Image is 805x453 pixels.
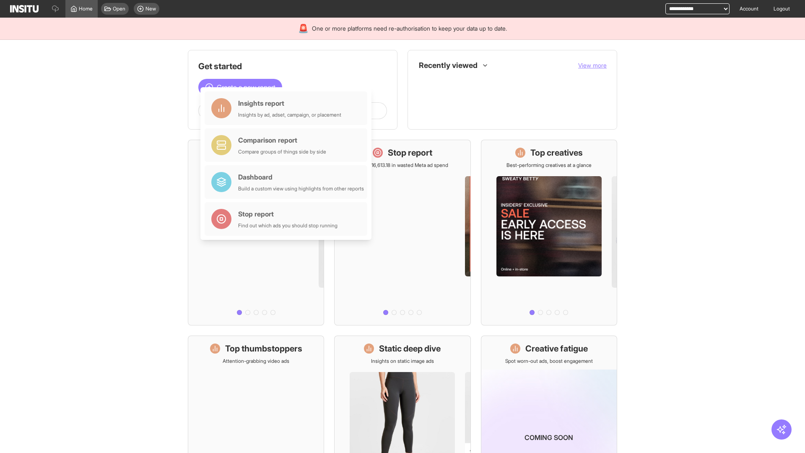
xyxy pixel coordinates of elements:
[506,162,592,169] p: Best-performing creatives at a glance
[356,162,448,169] p: Save £16,613.18 in wasted Meta ad spend
[217,82,275,92] span: Create a new report
[79,5,93,12] span: Home
[113,5,125,12] span: Open
[238,172,364,182] div: Dashboard
[238,135,326,145] div: Comparison report
[225,343,302,354] h1: Top thumbstoppers
[223,358,289,364] p: Attention-grabbing video ads
[379,343,441,354] h1: Static deep dive
[578,61,607,70] button: View more
[198,79,282,96] button: Create a new report
[530,147,583,159] h1: Top creatives
[238,209,338,219] div: Stop report
[238,148,326,155] div: Compare groups of things side by side
[481,140,617,325] a: Top creativesBest-performing creatives at a glance
[238,222,338,229] div: Find out which ads you should stop running
[578,62,607,69] span: View more
[312,24,507,33] span: One or more platforms need re-authorisation to keep your data up to date.
[198,60,387,72] h1: Get started
[238,98,341,108] div: Insights report
[298,23,309,34] div: 🚨
[145,5,156,12] span: New
[334,140,470,325] a: Stop reportSave £16,613.18 in wasted Meta ad spend
[188,140,324,325] a: What's live nowSee all active ads instantly
[10,5,39,13] img: Logo
[238,185,364,192] div: Build a custom view using highlights from other reports
[238,112,341,118] div: Insights by ad, adset, campaign, or placement
[388,147,432,159] h1: Stop report
[371,358,434,364] p: Insights on static image ads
